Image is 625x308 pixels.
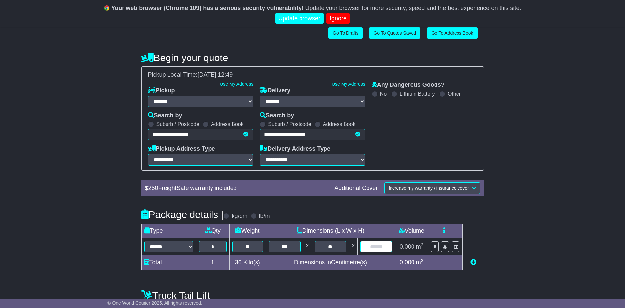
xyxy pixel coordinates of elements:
a: Go To Quotes Saved [369,27,420,39]
sup: 3 [421,242,424,247]
label: Address Book [211,121,244,127]
label: Delivery [260,87,290,94]
td: Type [141,224,196,238]
div: Additional Cover [331,185,381,192]
span: 0.000 [400,243,414,250]
td: Qty [196,224,229,238]
sup: 3 [421,258,424,263]
span: m [416,243,424,250]
a: Use My Address [220,82,253,87]
a: Ignore [326,13,350,24]
td: Kilo(s) [229,255,266,270]
td: x [303,238,312,255]
label: kg/cm [232,213,247,220]
h4: Begin your quote [141,52,484,63]
a: Go To Address Book [427,27,477,39]
a: Update browser [275,13,324,24]
h4: Package details | [141,209,224,220]
td: Volume [395,224,428,238]
label: Suburb / Postcode [156,121,200,127]
a: Add new item [470,259,476,266]
span: Increase my warranty / insurance cover [389,185,469,191]
span: © One World Courier 2025. All rights reserved. [107,300,202,306]
td: Dimensions in Centimetre(s) [266,255,395,270]
td: 1 [196,255,229,270]
label: lb/in [259,213,270,220]
label: Pickup [148,87,175,94]
span: 250 [148,185,158,191]
label: Lithium Battery [400,91,435,97]
td: x [349,238,358,255]
label: Search by [148,112,182,119]
h4: Truck Tail Lift [141,290,484,301]
label: Search by [260,112,294,119]
label: No [380,91,387,97]
label: Other [448,91,461,97]
span: [DATE] 12:49 [198,71,233,78]
span: m [416,259,424,266]
button: Increase my warranty / insurance cover [384,182,480,194]
label: Pickup Address Type [148,145,215,153]
label: Any Dangerous Goods? [372,82,445,89]
a: Go To Drafts [328,27,363,39]
b: Your web browser (Chrome 109) has a serious security vulnerability! [111,5,304,11]
label: Delivery Address Type [260,145,330,153]
td: Weight [229,224,266,238]
span: 36 [235,259,242,266]
div: Pickup Local Time: [145,71,480,79]
td: Dimensions (L x W x H) [266,224,395,238]
label: Address Book [323,121,356,127]
span: 0.000 [400,259,414,266]
td: Total [141,255,196,270]
span: Update your browser for more security, speed and the best experience on this site. [305,5,521,11]
div: $ FreightSafe warranty included [142,185,331,192]
a: Use My Address [332,82,365,87]
label: Suburb / Postcode [268,121,311,127]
